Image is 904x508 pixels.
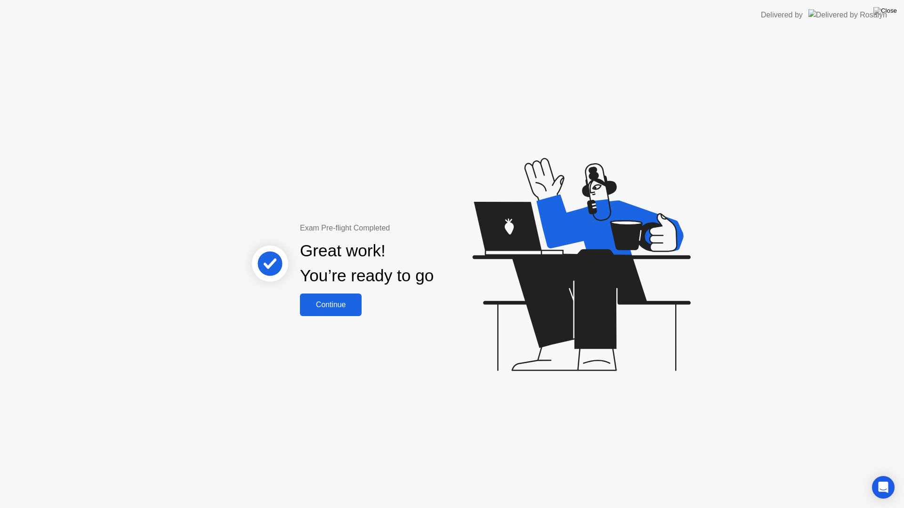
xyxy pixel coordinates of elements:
img: Close [873,7,897,15]
div: Great work! You’re ready to go [300,238,434,288]
div: Delivered by [761,9,803,21]
div: Exam Pre-flight Completed [300,222,494,234]
button: Continue [300,294,362,316]
div: Open Intercom Messenger [872,476,895,499]
img: Delivered by Rosalyn [808,9,887,20]
div: Continue [303,301,359,309]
